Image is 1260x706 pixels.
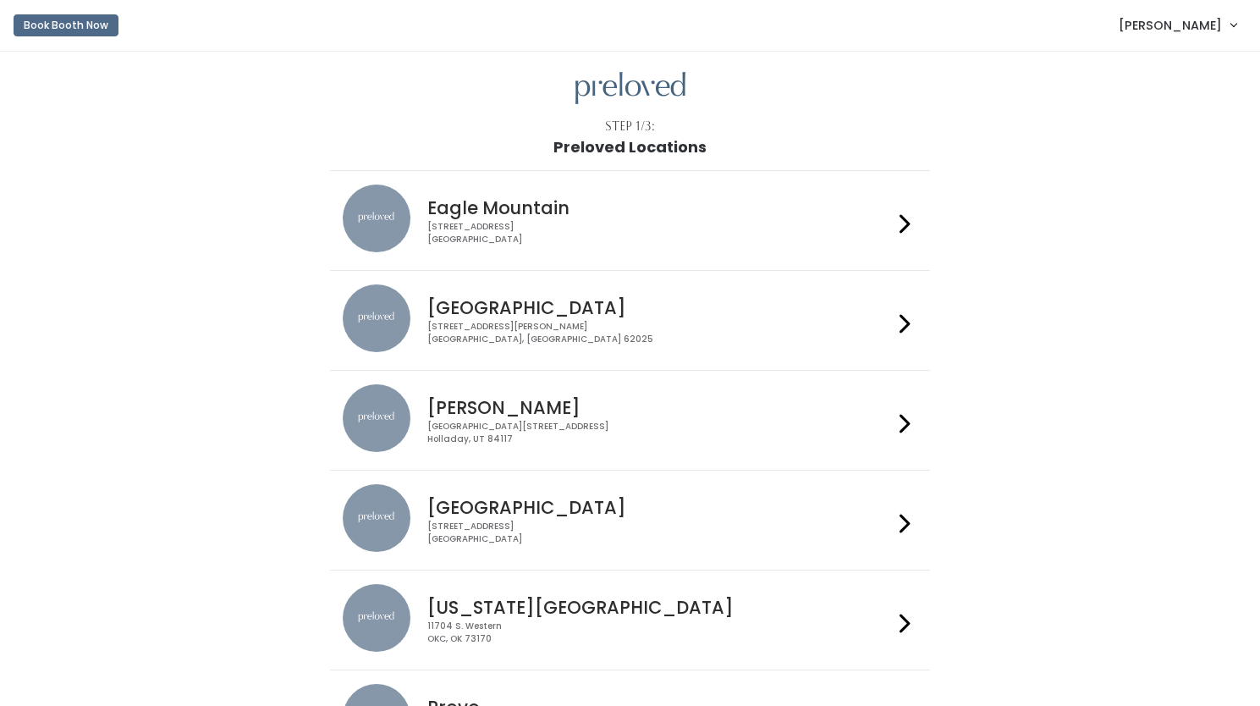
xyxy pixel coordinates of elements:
img: preloved location [343,384,410,452]
div: Step 1/3: [605,118,655,135]
div: [STREET_ADDRESS] [GEOGRAPHIC_DATA] [427,521,893,545]
img: preloved location [343,484,410,552]
h4: Eagle Mountain [427,198,893,218]
a: preloved location [PERSON_NAME] [GEOGRAPHIC_DATA][STREET_ADDRESS]Holladay, UT 84117 [343,384,917,456]
div: 11704 S. Western OKC, OK 73170 [427,621,893,645]
img: preloved location [343,584,410,652]
a: preloved location [GEOGRAPHIC_DATA] [STREET_ADDRESS][GEOGRAPHIC_DATA] [343,484,917,556]
span: [PERSON_NAME] [1119,16,1222,35]
a: preloved location [US_STATE][GEOGRAPHIC_DATA] 11704 S. WesternOKC, OK 73170 [343,584,917,656]
h4: [PERSON_NAME] [427,398,893,417]
a: preloved location Eagle Mountain [STREET_ADDRESS][GEOGRAPHIC_DATA] [343,185,917,256]
h4: [GEOGRAPHIC_DATA] [427,298,893,317]
a: Book Booth Now [14,7,118,44]
img: preloved location [343,185,410,252]
img: preloved logo [575,72,685,105]
h4: [GEOGRAPHIC_DATA] [427,498,893,517]
h4: [US_STATE][GEOGRAPHIC_DATA] [427,598,893,617]
a: preloved location [GEOGRAPHIC_DATA] [STREET_ADDRESS][PERSON_NAME][GEOGRAPHIC_DATA], [GEOGRAPHIC_D... [343,284,917,356]
a: [PERSON_NAME] [1102,7,1253,43]
div: [STREET_ADDRESS] [GEOGRAPHIC_DATA] [427,221,893,245]
div: [STREET_ADDRESS][PERSON_NAME] [GEOGRAPHIC_DATA], [GEOGRAPHIC_DATA] 62025 [427,321,893,345]
button: Book Booth Now [14,14,118,36]
div: [GEOGRAPHIC_DATA][STREET_ADDRESS] Holladay, UT 84117 [427,421,893,445]
h1: Preloved Locations [553,139,707,156]
img: preloved location [343,284,410,352]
